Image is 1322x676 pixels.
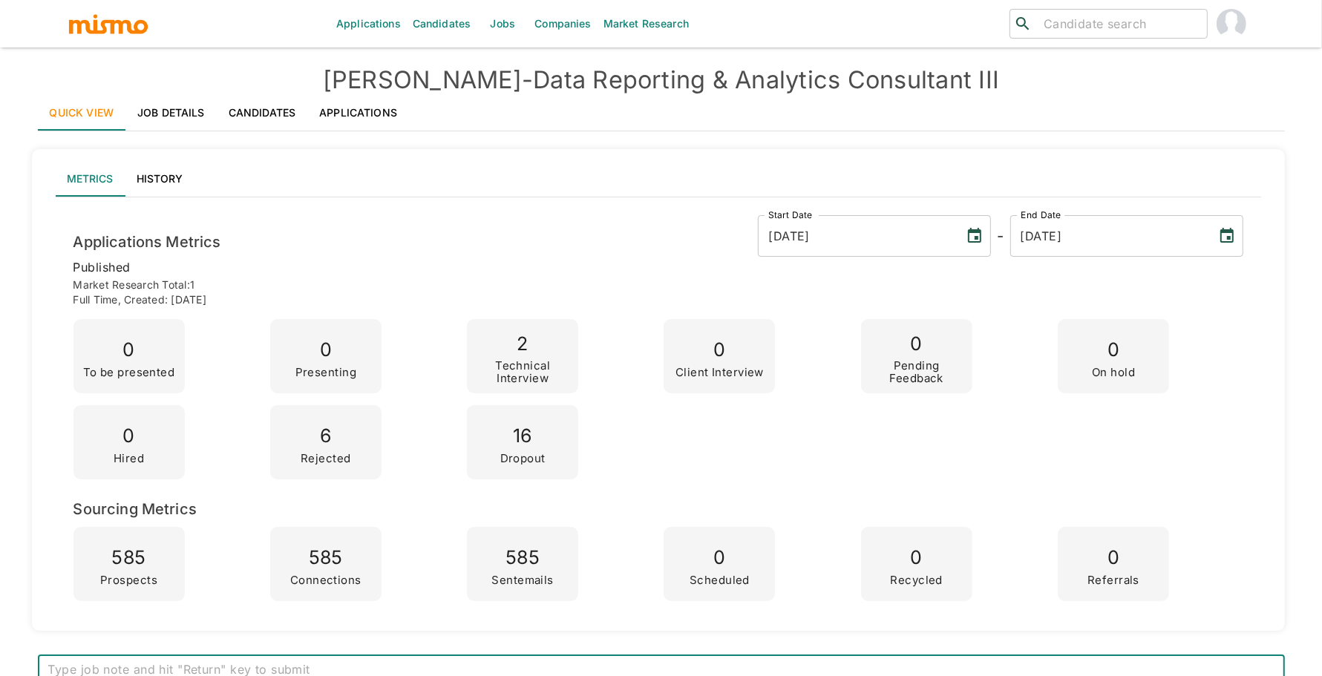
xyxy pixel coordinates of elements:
p: 585 [491,542,553,574]
p: Connections [290,574,361,587]
button: History [125,161,195,197]
p: 0 [675,334,764,367]
p: 585 [100,542,157,574]
h6: Applications Metrics [73,230,221,254]
p: Market Research Total: 1 [73,278,1243,292]
img: Daniela Zito [1217,9,1246,39]
p: On hold [1092,367,1135,379]
p: 0 [114,420,144,453]
p: Prospects [100,574,157,587]
p: 0 [867,328,966,361]
p: Client Interview [675,367,764,379]
label: Start Date [768,209,813,221]
p: Technical Interview [473,360,572,384]
p: Recycled [891,574,943,587]
img: logo [68,13,149,35]
p: 0 [83,334,175,367]
button: Choose date, selected date is Jul 3, 2025 [960,221,989,251]
p: Dropout [500,453,546,465]
a: Quick View [38,95,126,131]
p: Full time , Created: [DATE] [73,292,1243,307]
a: Job Details [125,95,217,131]
input: MM/DD/YYYY [758,215,954,257]
h6: - [997,224,1004,248]
p: Rejected [301,453,351,465]
p: 0 [690,542,750,574]
div: lab API tabs example [56,161,1261,197]
p: To be presented [83,367,175,379]
input: MM/DD/YYYY [1010,215,1206,257]
button: Metrics [56,161,125,197]
input: Candidate search [1038,13,1201,34]
p: Sentemails [491,574,553,587]
h4: [PERSON_NAME] - Data Reporting & Analytics Consultant III [38,65,1285,95]
p: Pending Feedback [867,360,966,384]
p: Hired [114,453,144,465]
p: Referrals [1087,574,1139,587]
p: 585 [290,542,361,574]
p: 6 [301,420,351,453]
h6: Sourcing Metrics [73,497,1243,521]
a: Applications [307,95,409,131]
label: End Date [1021,209,1061,221]
p: 2 [473,328,572,361]
p: 0 [891,542,943,574]
a: Candidates [217,95,308,131]
p: published [73,257,1243,278]
p: 0 [1092,334,1135,367]
button: Choose date, selected date is Oct 3, 2025 [1212,221,1242,251]
p: 0 [295,334,356,367]
p: Presenting [295,367,356,379]
p: Scheduled [690,574,750,587]
p: 16 [500,420,546,453]
p: 0 [1087,542,1139,574]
